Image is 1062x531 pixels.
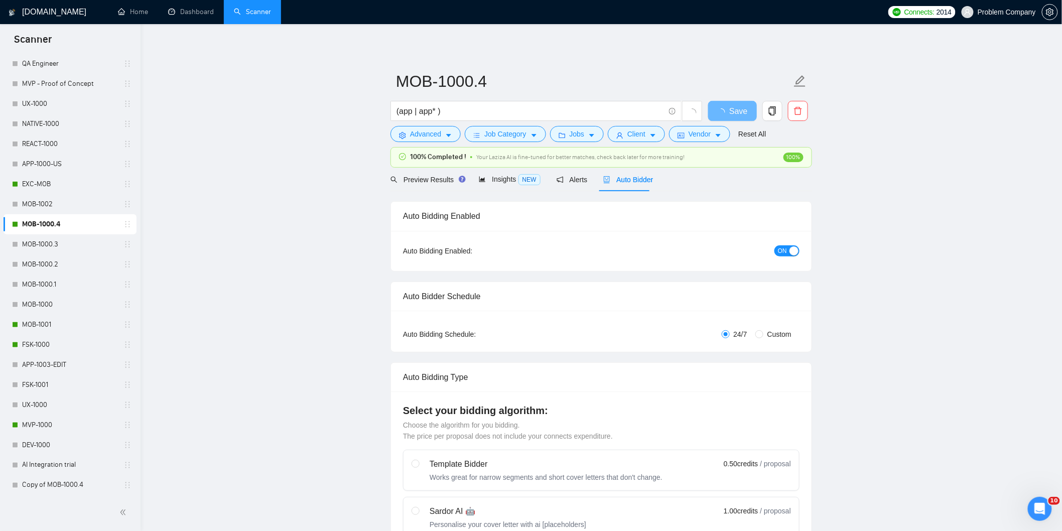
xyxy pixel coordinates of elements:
[1042,4,1058,20] button: setting
[123,160,131,168] span: holder
[390,126,461,142] button: settingAdvancedcaret-down
[410,128,441,140] span: Advanced
[123,100,131,108] span: holder
[22,74,117,94] a: MVP - Proof of Concept
[22,94,117,114] a: UX-1000
[1042,8,1057,16] span: setting
[473,131,480,139] span: bars
[22,194,117,214] a: MOB-1002
[778,245,787,256] span: ON
[763,329,795,340] span: Custom
[123,341,131,349] span: holder
[22,435,117,455] a: DEV-1000
[445,131,452,139] span: caret-down
[603,176,610,183] span: robot
[518,174,541,185] span: NEW
[123,381,131,389] span: holder
[123,481,131,489] span: holder
[724,458,758,469] span: 0.50 credits
[430,458,662,470] div: Template Bidder
[588,131,595,139] span: caret-down
[6,32,60,53] span: Scanner
[669,126,730,142] button: idcardVendorcaret-down
[557,176,588,184] span: Alerts
[118,8,148,16] a: homeHome
[430,519,586,529] div: Personalise your cover letter with ai [placeholders]
[22,154,117,174] a: APP-1000-US
[396,69,791,94] input: Scanner name...
[964,9,971,16] span: user
[403,245,535,256] div: Auto Bidding Enabled:
[22,234,117,254] a: MOB-1000.3
[1048,497,1060,505] span: 10
[123,421,131,429] span: holder
[123,281,131,289] span: holder
[479,176,486,183] span: area-chart
[390,176,397,183] span: search
[724,505,758,516] span: 1.00 credits
[396,105,665,117] input: Search Freelance Jobs...
[123,301,131,309] span: holder
[669,108,676,114] span: info-circle
[123,80,131,88] span: holder
[715,131,722,139] span: caret-down
[608,126,665,142] button: userClientcaret-down
[430,472,662,482] div: Works great for narrow segments and short cover letters that don't change.
[234,8,271,16] a: searchScanner
[738,128,766,140] a: Reset All
[763,106,782,115] span: copy
[479,175,540,183] span: Insights
[557,176,564,183] span: notification
[1028,497,1052,521] iframe: Intercom live chat
[9,5,16,21] img: logo
[22,315,117,335] a: MOB-1001
[678,131,685,139] span: idcard
[123,461,131,469] span: holder
[403,363,800,391] div: Auto Bidding Type
[760,459,791,469] span: / proposal
[559,131,566,139] span: folder
[937,7,952,18] span: 2014
[689,128,711,140] span: Vendor
[168,8,214,16] a: dashboardDashboard
[760,506,791,516] span: / proposal
[123,441,131,449] span: holder
[123,180,131,188] span: holder
[22,335,117,355] a: FSK-1000
[403,421,613,440] span: Choose the algorithm for you bidding. The price per proposal does not include your connects expen...
[430,505,586,517] div: Sardor AI 🤖
[603,176,653,184] span: Auto Bidder
[22,134,117,154] a: REACT-1000
[123,260,131,269] span: holder
[22,254,117,275] a: MOB-1000.2
[22,295,117,315] a: MOB-1000
[399,153,406,160] span: check-circle
[399,131,406,139] span: setting
[123,240,131,248] span: holder
[476,154,685,161] span: Your Laziza AI is fine-tuned for better matches, check back later for more training!
[550,126,604,142] button: folderJobscaret-down
[403,282,800,311] div: Auto Bidder Schedule
[119,507,129,517] span: double-left
[22,275,117,295] a: MOB-1000.1
[717,108,729,116] span: loading
[123,140,131,148] span: holder
[783,153,804,162] span: 100%
[410,152,466,163] span: 100% Completed !
[570,128,585,140] span: Jobs
[123,220,131,228] span: holder
[403,329,535,340] div: Auto Bidding Schedule:
[465,126,546,142] button: barsJob Categorycaret-down
[708,101,757,121] button: Save
[22,214,117,234] a: MOB-1000.4
[22,114,117,134] a: NATIVE-1000
[22,415,117,435] a: MVP-1000
[22,54,117,74] a: QA Engineer
[123,120,131,128] span: holder
[22,174,117,194] a: EXC-MOB
[729,105,747,117] span: Save
[688,108,697,117] span: loading
[627,128,645,140] span: Client
[123,361,131,369] span: holder
[762,101,782,121] button: copy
